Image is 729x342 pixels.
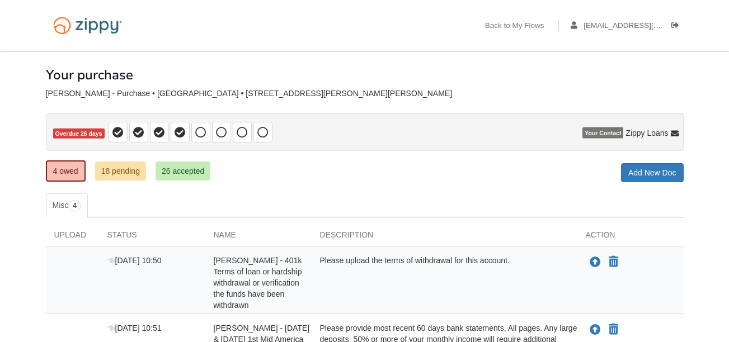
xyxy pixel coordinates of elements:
[205,229,312,246] div: Name
[46,193,88,218] a: Misc
[608,323,619,336] button: Declare Andrea Reinhart - June & July 2025 1st Mid America CU statements - Transaction history fr...
[68,200,81,211] span: 4
[46,229,99,246] div: Upload
[46,68,133,82] h1: Your purchase
[625,127,668,139] span: Zippy Loans
[107,256,162,265] span: [DATE] 10:50
[589,255,602,269] button: Upload Andrea Reinhart - 401k Terms of loan or hardship withdrawal or verification the funds have...
[312,229,577,246] div: Description
[485,21,544,32] a: Back to My Flows
[312,255,577,311] div: Please upload the terms of withdrawal for this account.
[95,161,146,180] a: 18 pending
[577,229,684,246] div: Action
[584,21,712,30] span: andcook84@outlook.com
[107,324,162,332] span: [DATE] 10:51
[582,127,623,139] span: Your Contact
[46,89,684,98] div: [PERSON_NAME] - Purchase • [GEOGRAPHIC_DATA] • [STREET_ADDRESS][PERSON_NAME][PERSON_NAME]
[53,129,105,139] span: Overdue 26 days
[46,160,86,182] a: 4 owed
[99,229,205,246] div: Status
[621,163,684,182] a: Add New Doc
[589,322,602,337] button: Upload Andrea Reinhart - June & July 2025 1st Mid America CU statements - Transaction history fro...
[46,11,129,40] img: Logo
[156,161,210,180] a: 26 accepted
[671,21,684,32] a: Log out
[608,255,619,269] button: Declare Andrea Reinhart - 401k Terms of loan or hardship withdrawal or verification the funds hav...
[571,21,712,32] a: edit profile
[214,256,302,310] span: [PERSON_NAME] - 401k Terms of loan or hardship withdrawal or verification the funds have been wit...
